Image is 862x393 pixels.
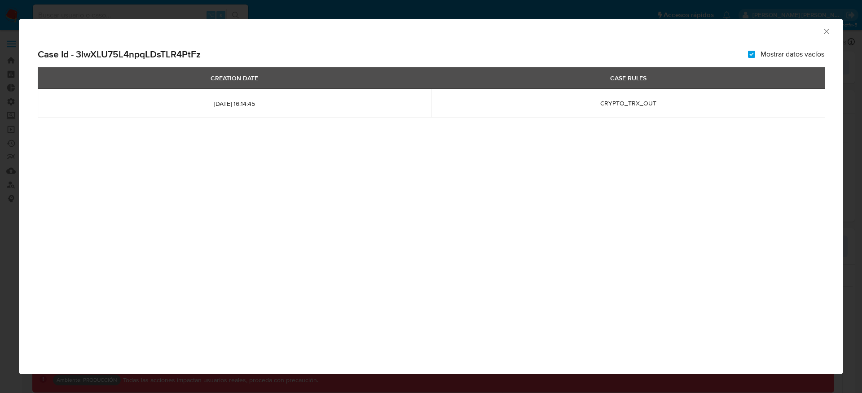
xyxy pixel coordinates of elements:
[605,70,652,86] div: CASE RULES
[761,50,824,59] span: Mostrar datos vacíos
[48,100,421,108] span: [DATE] 16:14:45
[822,27,830,35] button: Cerrar ventana
[19,19,843,374] div: closure-recommendation-modal
[205,70,264,86] div: CREATION DATE
[748,51,755,58] input: Mostrar datos vacíos
[38,48,201,60] h2: Case Id - 3lwXLU75L4npqLDsTLR4PtFz
[600,99,656,108] span: CRYPTO_TRX_OUT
